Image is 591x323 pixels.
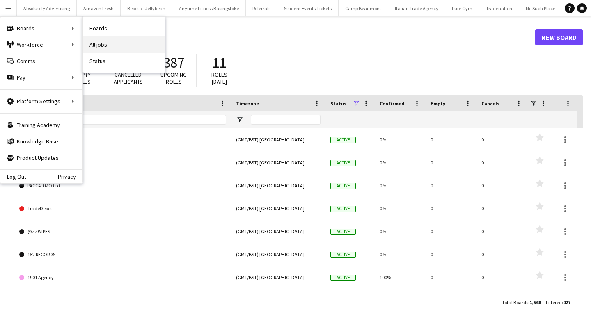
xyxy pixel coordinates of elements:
[330,183,356,189] span: Active
[121,0,172,16] button: Bebeto - Jellybean
[0,117,82,133] a: Training Academy
[83,36,165,53] a: All jobs
[83,53,165,69] a: Status
[546,294,570,310] div: :
[426,243,476,266] div: 0
[330,229,356,235] span: Active
[375,197,426,220] div: 0%
[481,100,499,107] span: Cancels
[231,174,325,197] div: (GMT/BST) [GEOGRAPHIC_DATA]
[426,266,476,289] div: 0
[375,151,426,174] div: 0%
[0,36,82,53] div: Workforce
[375,266,426,289] div: 100%
[330,137,356,143] span: Active
[375,289,426,312] div: 0%
[529,299,541,305] span: 1,568
[388,0,445,16] button: Italian Trade Agency
[236,100,259,107] span: Timezone
[330,275,356,281] span: Active
[375,220,426,243] div: 0%
[14,31,535,43] h1: Boards
[34,115,226,125] input: Board name Filter Input
[19,174,226,197] a: PACCA TMO Ltd
[330,252,356,258] span: Active
[0,133,82,150] a: Knowledge Base
[212,54,226,72] span: 11
[445,0,479,16] button: Pure Gym
[0,20,82,36] div: Boards
[339,0,388,16] button: Camp Beaumont
[236,116,243,123] button: Open Filter Menu
[375,174,426,197] div: 0%
[426,289,476,312] div: 0
[546,299,562,305] span: Filtered
[77,0,121,16] button: Amazon Fresh
[476,174,527,197] div: 0
[17,0,77,16] button: Absolutely Advertising
[330,206,356,212] span: Active
[277,0,339,16] button: Student Events Tickets
[231,128,325,151] div: (GMT/BST) [GEOGRAPHIC_DATA]
[172,0,246,16] button: Anytime Fitness Basingstoke
[19,151,226,174] a: Ad Clients
[479,0,519,16] button: Tradenation
[476,197,527,220] div: 0
[426,220,476,243] div: 0
[502,299,528,305] span: Total Boards
[426,128,476,151] div: 0
[426,151,476,174] div: 0
[211,71,227,85] span: Roles [DATE]
[231,220,325,243] div: (GMT/BST) [GEOGRAPHIC_DATA]
[231,289,325,312] div: (GMT/BST) [GEOGRAPHIC_DATA]
[19,289,226,312] a: 1Lod
[476,220,527,243] div: 0
[246,0,277,16] button: Referrals
[476,151,527,174] div: 0
[251,115,321,125] input: Timezone Filter Input
[19,220,226,243] a: @ZZWIPES
[0,150,82,166] a: Product Updates
[231,266,325,289] div: (GMT/BST) [GEOGRAPHIC_DATA]
[0,53,82,69] a: Comms
[19,266,226,289] a: 1901 Agency
[476,128,527,151] div: 0
[476,289,527,312] div: 0
[476,243,527,266] div: 0
[431,100,445,107] span: Empty
[476,266,527,289] div: 0
[375,243,426,266] div: 0%
[114,71,143,85] span: Cancelled applicants
[163,54,184,72] span: 387
[563,299,570,305] span: 927
[19,243,226,266] a: 152 RECORDS
[0,69,82,86] div: Pay
[519,0,562,16] button: No Such Place
[426,197,476,220] div: 0
[231,197,325,220] div: (GMT/BST) [GEOGRAPHIC_DATA]
[535,29,583,45] a: New Board
[19,197,226,220] a: TradeDepot
[231,151,325,174] div: (GMT/BST) [GEOGRAPHIC_DATA]
[375,128,426,151] div: 0%
[330,160,356,166] span: Active
[83,20,165,36] a: Boards
[502,294,541,310] div: :
[0,93,82,109] div: Platform Settings
[426,174,476,197] div: 0
[231,243,325,266] div: (GMT/BST) [GEOGRAPHIC_DATA]
[330,100,346,107] span: Status
[0,173,26,180] a: Log Out
[380,100,405,107] span: Confirmed
[58,173,82,180] a: Privacy
[160,71,187,85] span: Upcoming roles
